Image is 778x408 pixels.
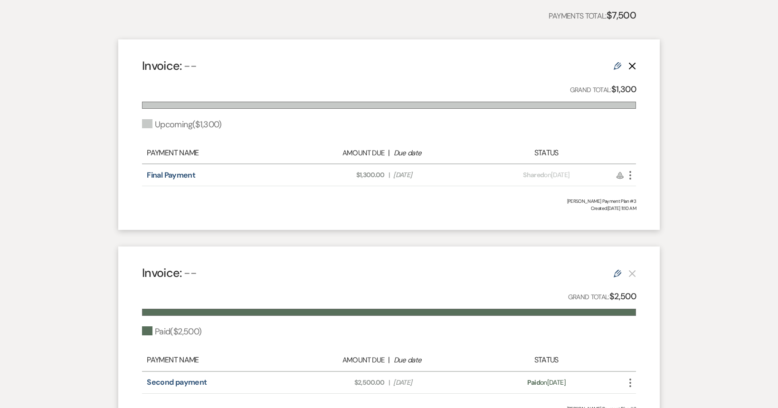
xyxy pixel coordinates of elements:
[147,354,292,366] div: Payment Name
[486,170,607,180] div: on [DATE]
[184,58,197,74] span: --
[297,148,384,159] div: Amount Due
[147,377,207,387] a: Second payment
[142,118,222,131] div: Upcoming ( $1,300 )
[142,57,197,74] h4: Invoice:
[142,265,197,281] h4: Invoice:
[527,378,540,387] span: Paid
[628,269,636,277] button: This payment plan cannot be deleted because it contains links that have been paid through Weven’s...
[147,147,292,159] div: Payment Name
[292,354,486,366] div: |
[389,170,389,180] span: |
[607,9,636,21] strong: $7,500
[611,84,636,95] strong: $1,300
[486,354,607,366] div: Status
[142,198,636,205] div: [PERSON_NAME] Payment Plan #3
[393,378,481,388] span: [DATE]
[570,83,636,96] p: Grand Total:
[297,378,385,388] span: $2,500.00
[394,148,481,159] div: Due date
[393,170,481,180] span: [DATE]
[394,355,481,366] div: Due date
[486,147,607,159] div: Status
[523,171,544,179] span: Shared
[142,205,636,212] span: Created: [DATE] 11:10 AM
[389,378,389,388] span: |
[297,355,384,366] div: Amount Due
[292,147,486,159] div: |
[486,378,607,388] div: on [DATE]
[184,265,197,281] span: --
[568,290,636,304] p: Grand Total:
[297,170,385,180] span: $1,300.00
[142,325,201,338] div: Paid ( $2,500 )
[609,291,636,302] strong: $2,500
[549,8,636,23] p: Payments Total:
[147,170,195,180] a: Final Payment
